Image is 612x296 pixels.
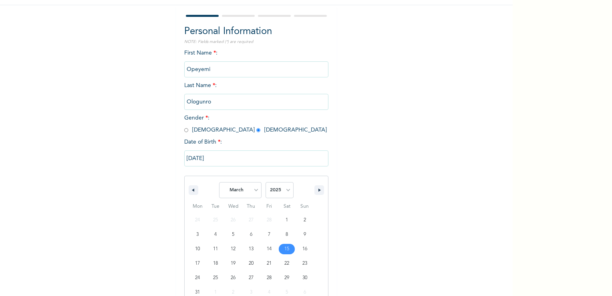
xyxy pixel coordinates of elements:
[184,150,328,166] input: DD-MM-YYYY
[268,227,270,242] span: 7
[184,115,327,133] span: Gender : [DEMOGRAPHIC_DATA] [DEMOGRAPHIC_DATA]
[189,271,207,285] button: 24
[195,242,200,256] span: 10
[184,138,222,146] span: Date of Birth :
[207,256,225,271] button: 18
[189,227,207,242] button: 3
[242,271,260,285] button: 27
[189,200,207,213] span: Mon
[286,227,288,242] span: 8
[302,256,307,271] span: 23
[224,256,242,271] button: 19
[296,256,314,271] button: 23
[242,256,260,271] button: 20
[232,227,234,242] span: 5
[278,242,296,256] button: 15
[213,271,218,285] span: 25
[278,256,296,271] button: 22
[249,256,254,271] span: 20
[213,242,218,256] span: 11
[296,227,314,242] button: 9
[224,200,242,213] span: Wed
[184,83,328,105] span: Last Name :
[184,50,328,72] span: First Name :
[242,242,260,256] button: 13
[267,256,272,271] span: 21
[296,213,314,227] button: 2
[196,227,199,242] span: 3
[296,200,314,213] span: Sun
[284,256,289,271] span: 22
[242,227,260,242] button: 6
[302,242,307,256] span: 16
[296,271,314,285] button: 30
[184,94,328,110] input: Enter your last name
[207,227,225,242] button: 4
[260,200,278,213] span: Fri
[195,271,200,285] span: 24
[284,242,289,256] span: 15
[304,213,306,227] span: 2
[260,256,278,271] button: 21
[249,242,254,256] span: 13
[242,200,260,213] span: Thu
[249,271,254,285] span: 27
[260,271,278,285] button: 28
[260,227,278,242] button: 7
[304,227,306,242] span: 9
[302,271,307,285] span: 30
[207,271,225,285] button: 25
[286,213,288,227] span: 1
[184,24,328,39] h2: Personal Information
[267,242,272,256] span: 14
[260,242,278,256] button: 14
[284,271,289,285] span: 29
[267,271,272,285] span: 28
[231,256,236,271] span: 19
[189,242,207,256] button: 10
[296,242,314,256] button: 16
[189,256,207,271] button: 17
[224,271,242,285] button: 26
[207,242,225,256] button: 11
[250,227,252,242] span: 6
[231,271,236,285] span: 26
[278,213,296,227] button: 1
[231,242,236,256] span: 12
[224,242,242,256] button: 12
[278,200,296,213] span: Sat
[214,227,217,242] span: 4
[278,227,296,242] button: 8
[184,61,328,77] input: Enter your first name
[184,39,328,45] p: NOTE: Fields marked (*) are required
[213,256,218,271] span: 18
[207,200,225,213] span: Tue
[224,227,242,242] button: 5
[278,271,296,285] button: 29
[195,256,200,271] span: 17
